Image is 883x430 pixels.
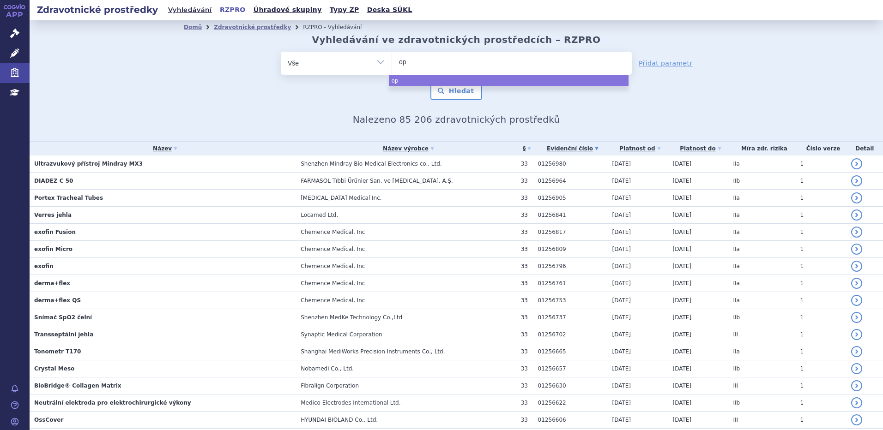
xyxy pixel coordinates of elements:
[607,223,668,240] td: [DATE]
[795,394,846,411] td: 1
[729,189,796,206] td: IIa
[795,223,846,240] td: 1
[795,360,846,377] td: 1
[34,142,296,155] a: Název
[34,331,93,338] strong: Transseptální jehla
[668,411,728,428] td: [DATE]
[533,309,608,326] td: 01256737
[296,172,516,189] td: FARMASOL Tıbbi Ürünler San. ve [MEDICAL_DATA]. A.Ş.
[851,380,862,391] a: detail
[516,326,533,343] td: 33
[729,292,796,309] td: IIa
[851,261,862,272] a: detail
[607,343,668,360] td: [DATE]
[516,292,533,309] td: 33
[34,161,143,167] strong: Ultrazvukový přístroj Mindray MX3
[214,24,291,30] a: Zdravotnické prostředky
[668,377,728,394] td: [DATE]
[729,206,796,223] td: IIa
[34,297,81,304] strong: derma+flex QS
[34,382,121,389] strong: BioBridge® Collagen Matrix
[607,275,668,292] td: [DATE]
[668,206,728,223] td: [DATE]
[851,312,862,323] a: detail
[607,360,668,377] td: [DATE]
[516,377,533,394] td: 33
[34,348,81,355] strong: Tonometr T170
[851,209,862,221] a: detail
[34,246,73,252] strong: exofin Micro
[607,240,668,257] td: [DATE]
[851,295,862,306] a: detail
[296,377,516,394] td: Fibralign Corporation
[296,292,516,309] td: Chemence Medical, Inc
[607,309,668,326] td: [DATE]
[795,206,846,223] td: 1
[729,326,796,343] td: III
[533,189,608,206] td: 01256905
[639,59,693,68] a: Přidat parametr
[668,326,728,343] td: [DATE]
[729,377,796,394] td: III
[795,292,846,309] td: 1
[34,178,73,184] strong: DIADEZ C 50
[516,172,533,189] td: 33
[296,309,516,326] td: Shenzhen MedKe Technology Co.,Ltd
[296,411,516,428] td: HYUNDAI BIOLAND Co., Ltd.
[296,155,516,173] td: Shenzhen Mindray Bio-Medical Electronics co., Ltd.
[607,155,668,173] td: [DATE]
[795,309,846,326] td: 1
[516,206,533,223] td: 33
[516,223,533,240] td: 33
[847,142,883,155] th: Detail
[34,400,191,406] strong: Neutrální elektroda pro elektrochirurgické výkony
[795,155,846,173] td: 1
[389,75,629,86] li: op
[729,360,796,377] td: IIb
[668,189,728,206] td: [DATE]
[533,326,608,343] td: 01256702
[516,240,533,257] td: 33
[34,280,70,287] strong: derma+flex
[296,240,516,257] td: Chemence Medical, Inc
[607,411,668,428] td: [DATE]
[516,394,533,411] td: 33
[533,343,608,360] td: 01256665
[217,4,248,16] a: RZPRO
[851,192,862,203] a: detail
[296,206,516,223] td: Locamed Ltd.
[668,394,728,411] td: [DATE]
[533,360,608,377] td: 01256657
[34,229,76,235] strong: exofin Fusion
[607,326,668,343] td: [DATE]
[516,275,533,292] td: 33
[296,394,516,411] td: Medico Electrodes International Ltd.
[795,411,846,428] td: 1
[607,292,668,309] td: [DATE]
[301,142,516,155] a: Název výrobce
[851,414,862,425] a: detail
[668,223,728,240] td: [DATE]
[430,82,483,100] button: Hledat
[538,142,608,155] a: Evidenční číslo
[668,155,728,173] td: [DATE]
[795,257,846,275] td: 1
[533,240,608,257] td: 01256809
[607,206,668,223] td: [DATE]
[296,257,516,275] td: Chemence Medical, Inc
[851,158,862,169] a: detail
[296,360,516,377] td: Nobamedi Co., Ltd.
[34,263,54,269] strong: exofin
[729,411,796,428] td: III
[607,189,668,206] td: [DATE]
[607,172,668,189] td: [DATE]
[533,292,608,309] td: 01256753
[607,377,668,394] td: [DATE]
[34,212,72,218] strong: Verres jehla
[296,343,516,360] td: Shanghai MediWorks Precision Instruments Co., Ltd.
[729,172,796,189] td: IIb
[729,275,796,292] td: IIa
[795,142,846,155] th: Číslo verze
[612,142,668,155] a: Platnost od
[729,309,796,326] td: IIb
